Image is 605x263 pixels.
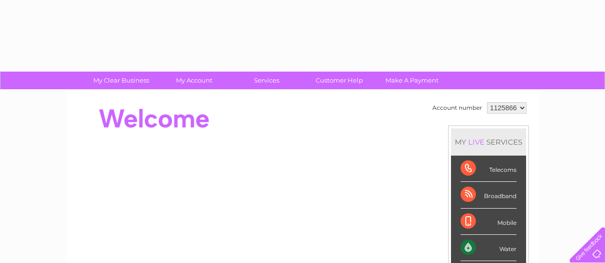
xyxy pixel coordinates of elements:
a: My Clear Business [82,72,161,89]
td: Account number [430,100,484,116]
a: Customer Help [300,72,379,89]
div: Telecoms [461,156,517,182]
a: Make A Payment [373,72,451,89]
div: Broadband [461,182,517,208]
div: MY SERVICES [451,128,526,156]
a: Services [227,72,306,89]
div: LIVE [466,137,486,147]
div: Mobile [461,209,517,235]
div: Water [461,235,517,261]
a: My Account [154,72,233,89]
